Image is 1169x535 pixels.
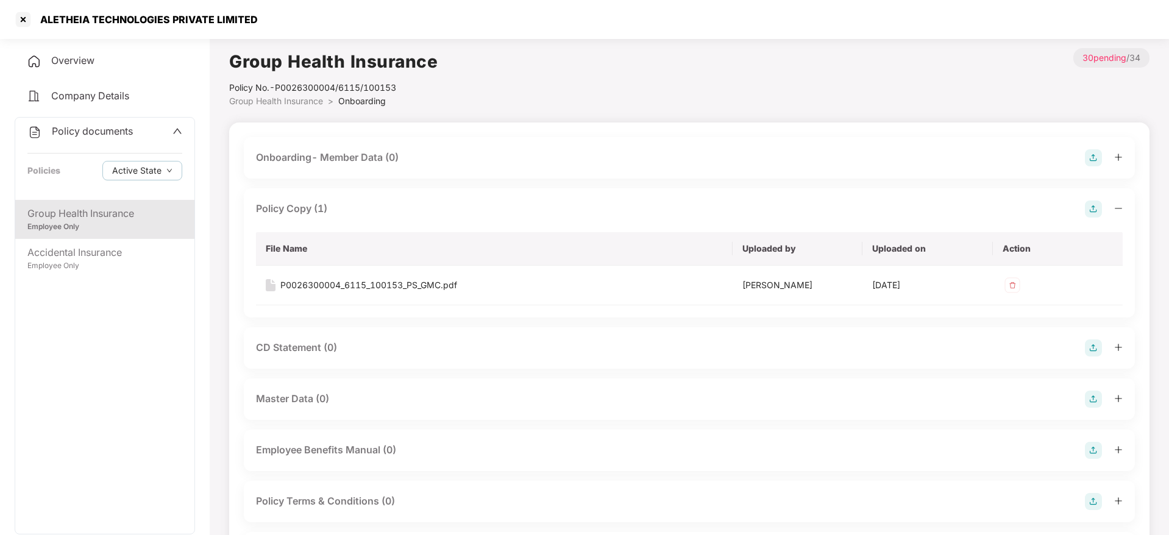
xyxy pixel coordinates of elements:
[1085,391,1102,408] img: svg+xml;base64,PHN2ZyB4bWxucz0iaHR0cDovL3d3dy53My5vcmcvMjAwMC9zdmciIHdpZHRoPSIyOCIgaGVpZ2h0PSIyOC...
[27,125,42,140] img: svg+xml;base64,PHN2ZyB4bWxucz0iaHR0cDovL3d3dy53My5vcmcvMjAwMC9zdmciIHdpZHRoPSIyNCIgaGVpZ2h0PSIyNC...
[256,150,399,165] div: Onboarding- Member Data (0)
[229,96,323,106] span: Group Health Insurance
[1073,48,1149,68] p: / 34
[742,278,853,292] div: [PERSON_NAME]
[51,54,94,66] span: Overview
[280,278,457,292] div: P0026300004_6115_100153_PS_GMC.pdf
[27,54,41,69] img: svg+xml;base64,PHN2ZyB4bWxucz0iaHR0cDovL3d3dy53My5vcmcvMjAwMC9zdmciIHdpZHRoPSIyNCIgaGVpZ2h0PSIyNC...
[27,245,182,260] div: Accidental Insurance
[993,232,1123,266] th: Action
[1085,339,1102,356] img: svg+xml;base64,PHN2ZyB4bWxucz0iaHR0cDovL3d3dy53My5vcmcvMjAwMC9zdmciIHdpZHRoPSIyOCIgaGVpZ2h0PSIyOC...
[256,391,329,406] div: Master Data (0)
[1085,149,1102,166] img: svg+xml;base64,PHN2ZyB4bWxucz0iaHR0cDovL3d3dy53My5vcmcvMjAwMC9zdmciIHdpZHRoPSIyOCIgaGVpZ2h0PSIyOC...
[1114,445,1123,454] span: plus
[229,81,438,94] div: Policy No.- P0026300004/6115/100153
[256,494,395,509] div: Policy Terms & Conditions (0)
[1114,153,1123,161] span: plus
[27,221,182,233] div: Employee Only
[872,278,982,292] div: [DATE]
[27,206,182,221] div: Group Health Insurance
[166,168,172,174] span: down
[51,90,129,102] span: Company Details
[1114,394,1123,403] span: plus
[266,279,275,291] img: svg+xml;base64,PHN2ZyB4bWxucz0iaHR0cDovL3d3dy53My5vcmcvMjAwMC9zdmciIHdpZHRoPSIxNiIgaGVpZ2h0PSIyMC...
[1114,497,1123,505] span: plus
[27,260,182,272] div: Employee Only
[112,164,162,177] span: Active State
[1085,493,1102,510] img: svg+xml;base64,PHN2ZyB4bWxucz0iaHR0cDovL3d3dy53My5vcmcvMjAwMC9zdmciIHdpZHRoPSIyOCIgaGVpZ2h0PSIyOC...
[33,13,258,26] div: ALETHEIA TECHNOLOGIES PRIVATE LIMITED
[1003,275,1022,295] img: svg+xml;base64,PHN2ZyB4bWxucz0iaHR0cDovL3d3dy53My5vcmcvMjAwMC9zdmciIHdpZHRoPSIzMiIgaGVpZ2h0PSIzMi...
[256,442,396,458] div: Employee Benefits Manual (0)
[27,164,60,177] div: Policies
[256,201,327,216] div: Policy Copy (1)
[328,96,333,106] span: >
[733,232,862,266] th: Uploaded by
[1085,442,1102,459] img: svg+xml;base64,PHN2ZyB4bWxucz0iaHR0cDovL3d3dy53My5vcmcvMjAwMC9zdmciIHdpZHRoPSIyOCIgaGVpZ2h0PSIyOC...
[1114,343,1123,352] span: plus
[256,232,733,266] th: File Name
[338,96,386,106] span: Onboarding
[52,125,133,137] span: Policy documents
[27,89,41,104] img: svg+xml;base64,PHN2ZyB4bWxucz0iaHR0cDovL3d3dy53My5vcmcvMjAwMC9zdmciIHdpZHRoPSIyNCIgaGVpZ2h0PSIyNC...
[256,340,337,355] div: CD Statement (0)
[862,232,992,266] th: Uploaded on
[1085,200,1102,218] img: svg+xml;base64,PHN2ZyB4bWxucz0iaHR0cDovL3d3dy53My5vcmcvMjAwMC9zdmciIHdpZHRoPSIyOCIgaGVpZ2h0PSIyOC...
[172,126,182,136] span: up
[1082,52,1126,63] span: 30 pending
[1114,204,1123,213] span: minus
[102,161,182,180] button: Active Statedown
[229,48,438,75] h1: Group Health Insurance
